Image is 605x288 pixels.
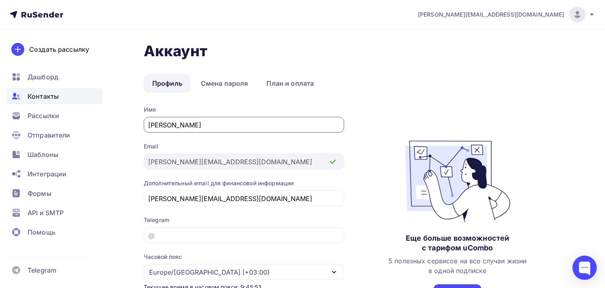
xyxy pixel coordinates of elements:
[28,72,58,82] span: Дашборд
[144,253,344,280] button: Часовой пояс Europe/[GEOGRAPHIC_DATA] (+03:00)
[144,253,182,261] div: Часовой пояс
[418,6,595,23] a: [PERSON_NAME][EMAIL_ADDRESS][DOMAIN_NAME]
[29,44,89,54] div: Создать рассылку
[28,111,59,121] span: Рассылки
[28,91,59,101] span: Контакты
[144,179,344,187] div: Дополнительный email для финансовой информации
[6,69,103,85] a: Дашборд
[6,185,103,201] a: Формы
[149,267,270,277] div: Europe/[GEOGRAPHIC_DATA] (+03:00)
[144,106,344,114] div: Имя
[6,108,103,124] a: Рассылки
[6,146,103,163] a: Шаблоны
[388,256,526,275] div: 5 полезных сервисов на все случаи жизни в одной подписке
[28,265,56,275] span: Telegram
[28,169,66,179] span: Интеграции
[192,74,257,93] a: Смена пароля
[144,74,191,93] a: Профиль
[258,74,323,93] a: План и оплата
[6,88,103,104] a: Контакты
[28,208,64,218] span: API и SMTP
[28,130,70,140] span: Отправители
[144,142,344,150] div: Email
[149,120,340,130] input: Введите имя
[406,233,509,253] div: Еще больше возможностей с тарифом uCombo
[28,150,58,159] span: Шаблоны
[418,11,565,19] span: [PERSON_NAME][EMAIL_ADDRESS][DOMAIN_NAME]
[28,227,55,237] span: Помощь
[144,42,571,60] h1: Аккаунт
[28,188,51,198] span: Формы
[6,127,103,143] a: Отправители
[144,216,344,224] div: Telegram
[149,231,155,240] div: @
[149,194,340,203] input: Укажите дополнительный email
